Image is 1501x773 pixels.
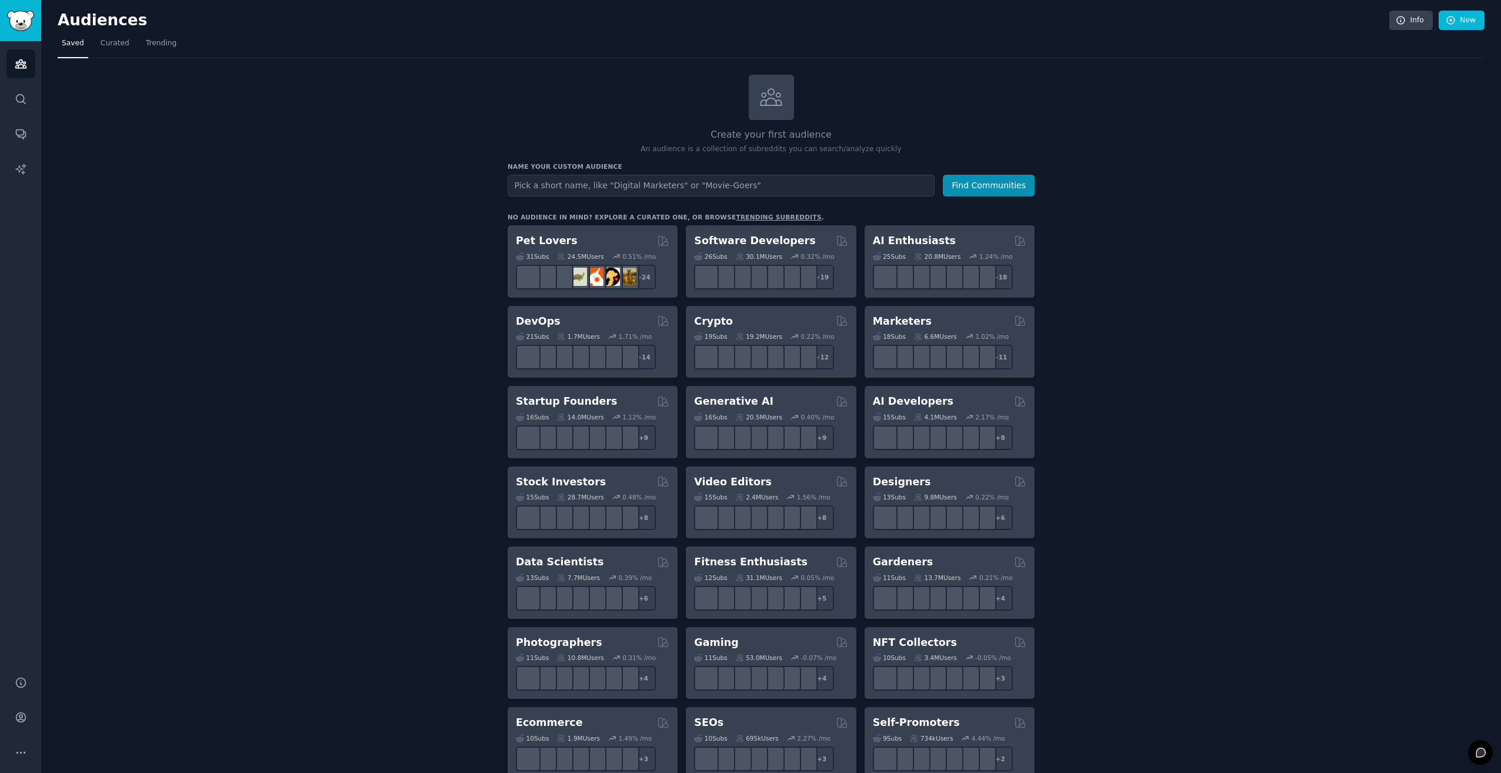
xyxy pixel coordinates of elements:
img: EntrepreneurRideAlong [519,428,538,447]
img: csharp [714,268,732,286]
div: 15 Sub s [516,493,549,501]
img: VideoEditors [747,509,765,527]
div: 15 Sub s [873,413,906,421]
img: AskComputerScience [780,268,798,286]
img: technicalanalysis [618,509,636,527]
img: elixir [796,268,815,286]
img: shopify [536,749,554,768]
div: 1.12 % /mo [622,413,656,421]
img: iOSProgramming [747,268,765,286]
img: workout [731,589,749,607]
div: 1.9M Users [557,734,600,742]
div: 19 Sub s [694,332,727,341]
div: No audience in mind? Explore a curated one, or browse . [508,213,824,221]
div: 0.48 % /mo [622,493,656,501]
h2: AI Developers [873,394,953,409]
div: 13.7M Users [914,574,960,582]
img: succulents [892,589,910,607]
h2: Gaming [694,635,738,650]
img: weightroom [747,589,765,607]
img: postproduction [796,509,815,527]
h2: NFT Collectors [873,635,957,650]
div: + 6 [988,505,1013,530]
img: SaaS [536,428,554,447]
img: DeepSeek [892,428,910,447]
div: + 11 [988,345,1013,369]
img: cockatiel [585,268,603,286]
img: ycombinator [569,428,587,447]
img: DigitalItems [975,669,993,688]
img: herpetology [519,268,538,286]
img: chatgpt_prompts_ [942,268,960,286]
img: The_SEO [796,749,815,768]
div: + 4 [631,666,656,691]
img: OpenAIDev [958,268,976,286]
img: datasets [602,589,620,607]
div: 10 Sub s [516,734,549,742]
img: ecommercemarketing [602,749,620,768]
div: + 8 [631,505,656,530]
div: 53.0M Users [736,654,782,662]
div: 2.27 % /mo [797,734,830,742]
img: FluxAI [763,428,782,447]
h2: Gardeners [873,555,933,569]
img: Rag [909,428,927,447]
div: 1.71 % /mo [619,332,652,341]
img: ballpython [536,268,554,286]
img: ArtificalIntelligence [975,268,993,286]
img: DeepSeek [892,268,910,286]
div: + 5 [809,586,834,611]
img: StocksAndTrading [585,509,603,527]
div: 0.40 % /mo [801,413,835,421]
h2: Create your first audience [508,128,1035,142]
img: OnlineMarketing [975,348,993,366]
img: ValueInvesting [536,509,554,527]
h2: Crypto [694,314,733,329]
img: 0xPolygon [714,348,732,366]
div: 695k Users [736,734,779,742]
img: typography [876,509,894,527]
span: Trending [146,38,176,49]
img: flowers [942,589,960,607]
img: SonyAlpha [569,669,587,688]
img: PetAdvice [602,268,620,286]
img: XboxGamers [780,669,798,688]
img: Emailmarketing [925,348,943,366]
img: GardeningUK [925,589,943,607]
img: dataengineering [569,589,587,607]
img: learnjavascript [731,268,749,286]
div: -0.05 % /mo [975,654,1011,662]
img: software [698,268,716,286]
h2: Stock Investors [516,475,606,489]
div: 13 Sub s [873,493,906,501]
img: NFTExchange [876,669,894,688]
img: GymMotivation [714,589,732,607]
div: 11 Sub s [873,574,906,582]
img: platformengineering [585,348,603,366]
img: userexperience [942,509,960,527]
img: analytics [585,589,603,607]
img: AWS_Certified_Experts [536,348,554,366]
img: chatgpt_promptDesign [925,268,943,286]
img: vegetablegardening [876,589,894,607]
div: 9 Sub s [873,734,902,742]
img: TestMyApp [975,749,993,768]
h2: Self-Promoters [873,715,960,730]
div: 6.6M Users [914,332,957,341]
img: swingtrading [602,509,620,527]
img: LangChain [876,428,894,447]
div: 3.4M Users [914,654,957,662]
div: 0.51 % /mo [622,252,656,261]
img: linux_gaming [698,669,716,688]
div: 1.02 % /mo [975,332,1009,341]
img: personaltraining [796,589,815,607]
div: 16 Sub s [694,413,727,421]
img: Entrepreneurship [602,428,620,447]
img: aivideo [698,428,716,447]
a: Curated [96,34,134,58]
img: SEO_Digital_Marketing [698,749,716,768]
div: 10 Sub s [694,734,727,742]
img: Docker_DevOps [552,348,571,366]
h2: Photographers [516,635,602,650]
img: deepdream [731,428,749,447]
